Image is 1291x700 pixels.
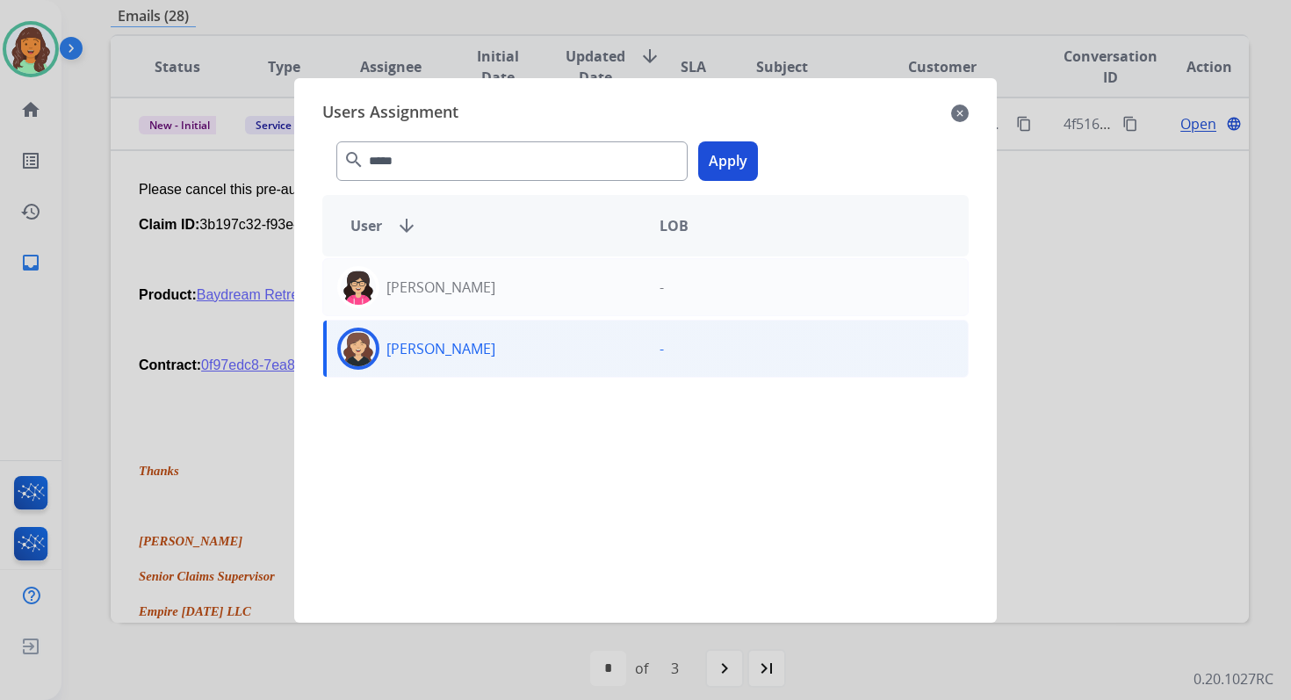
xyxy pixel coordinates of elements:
[322,99,458,127] span: Users Assignment
[698,141,758,181] button: Apply
[660,277,664,298] p: -
[386,338,495,359] p: [PERSON_NAME]
[386,277,495,298] p: [PERSON_NAME]
[396,215,417,236] mat-icon: arrow_downward
[343,149,364,170] mat-icon: search
[951,103,969,124] mat-icon: close
[660,215,689,236] span: LOB
[660,338,664,359] p: -
[336,215,645,236] div: User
